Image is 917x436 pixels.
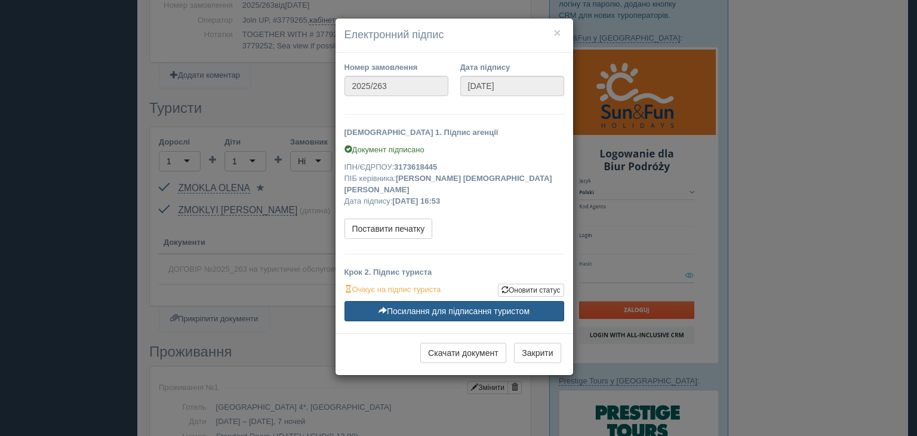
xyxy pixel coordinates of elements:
label: Дата підпису [460,62,564,73]
button: Поставити печатку [344,219,433,239]
b: 3173618445 [394,162,437,171]
a: Посилання для підписання туристом [344,301,564,321]
form: ІПН/ЄДРПОУ: ПІБ керівника: Дата підпису: [344,62,564,324]
p: Документ підписано [344,144,564,155]
h4: Електронний підпис [344,27,564,43]
a: Оновити статус [498,284,564,297]
button: Закрити [514,343,561,363]
button: × [553,26,561,39]
p: [DEMOGRAPHIC_DATA] 1. Підпис агенції [344,127,564,138]
b: [DATE] 16:53 [392,196,440,205]
label: Номер замовлення [344,62,448,73]
p: Очікує на підпис туриста [344,284,564,295]
b: [PERSON_NAME] [396,174,461,183]
p: Крок 2. Підпис туриста [344,266,564,278]
a: Скачати документ [420,343,506,363]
